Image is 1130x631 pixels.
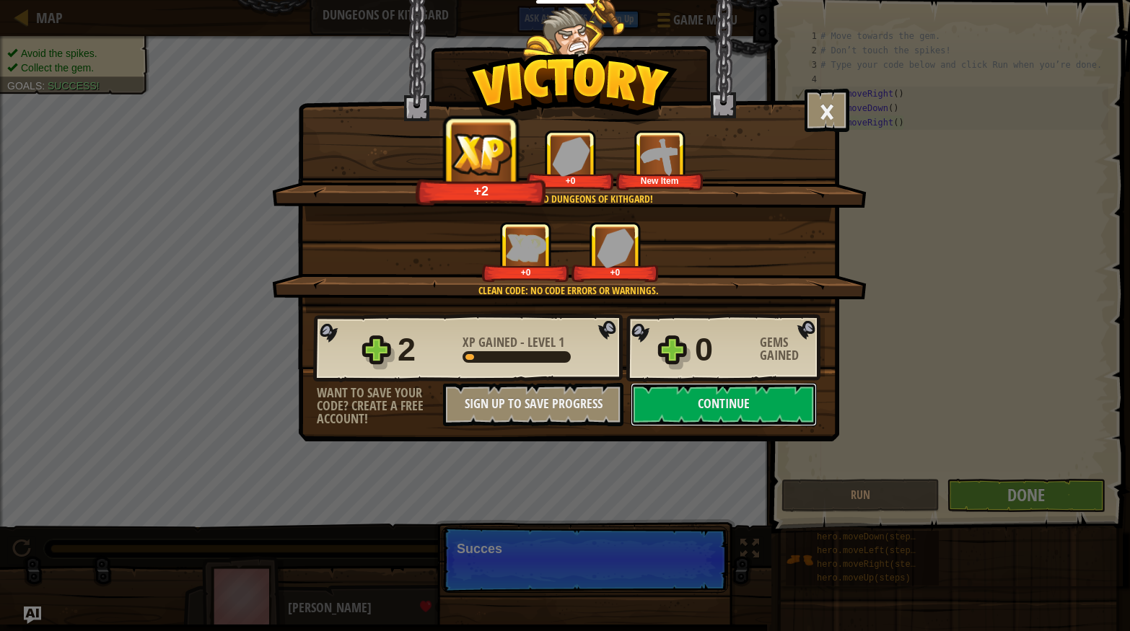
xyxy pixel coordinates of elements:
div: 0 [695,327,751,373]
img: XP Gained [450,131,514,176]
img: Gems Gained [597,228,634,268]
div: - [463,336,564,349]
div: +0 [485,267,566,278]
div: +0 [574,267,656,278]
img: New Item [640,136,680,176]
span: XP Gained [463,333,520,351]
img: Victory [465,53,678,125]
div: 2 [398,327,454,373]
div: New Item [619,175,701,186]
div: Clean code: no code errors or warnings. [341,283,796,298]
span: Level [525,333,559,351]
div: +0 [530,175,611,186]
img: XP Gained [506,234,546,262]
img: Gems Gained [552,136,590,176]
div: +2 [420,182,543,199]
button: Continue [631,383,817,426]
div: Want to save your code? Create a free account! [317,387,443,425]
div: Gems Gained [760,336,825,362]
button: Sign Up to Save Progress [443,383,623,426]
button: × [805,89,849,132]
span: 1 [559,333,564,351]
div: You completed Dungeons of Kithgard! [341,192,796,206]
